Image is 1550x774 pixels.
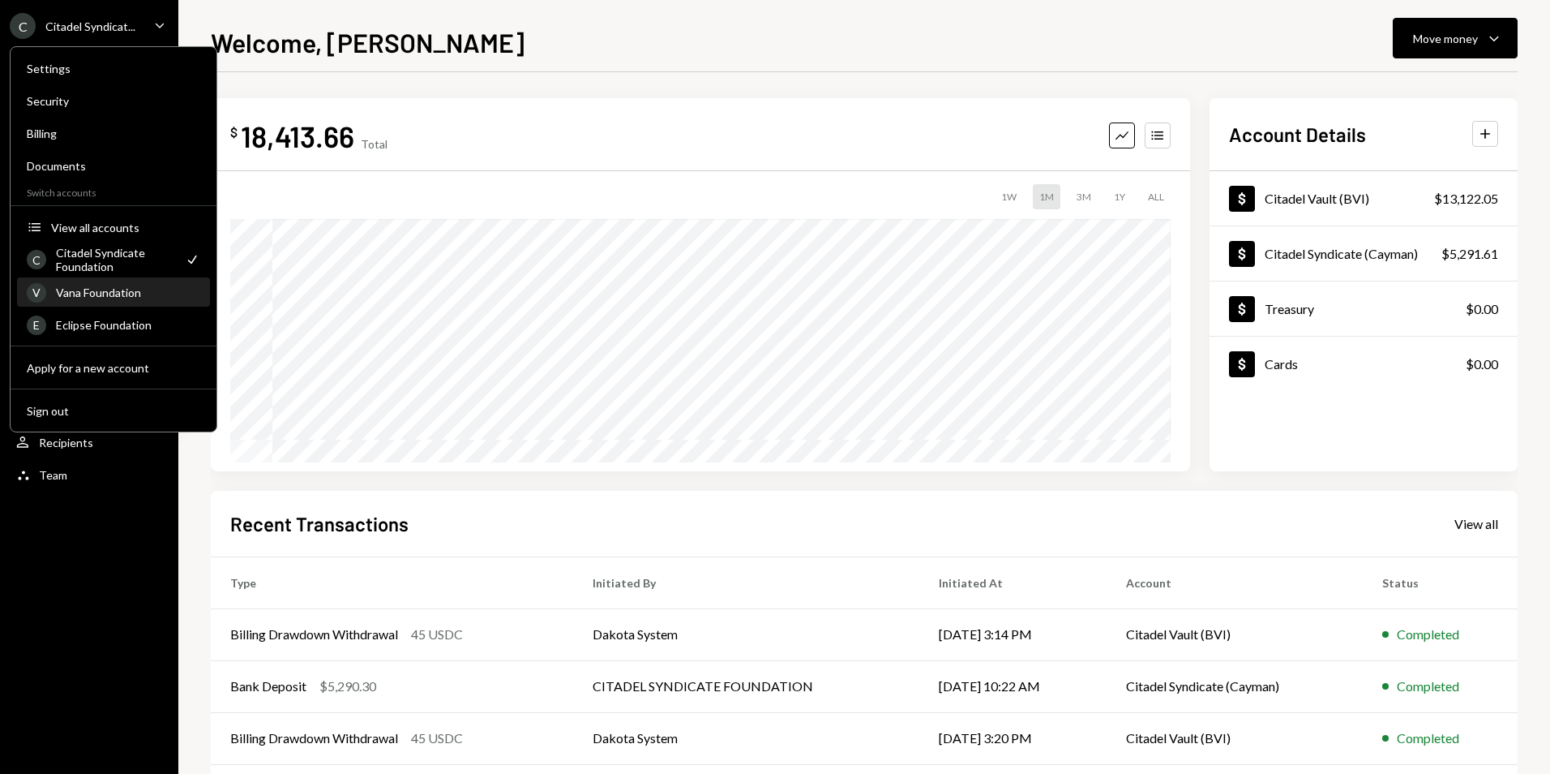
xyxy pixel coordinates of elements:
td: CITADEL SYNDICATE FOUNDATION [573,660,919,712]
td: Citadel Vault (BVI) [1107,608,1363,660]
div: 1W [995,184,1023,209]
div: $ [230,124,238,140]
th: Initiated By [573,557,919,608]
th: Type [211,557,573,608]
div: 1Y [1107,184,1132,209]
div: Billing Drawdown Withdrawal [230,729,398,748]
div: Total [361,137,387,151]
div: V [27,283,46,303]
button: Sign out [17,397,210,426]
div: View all accounts [51,221,200,234]
div: Settings [27,62,200,75]
div: 18,413.66 [241,118,354,154]
div: $13,122.05 [1434,189,1498,209]
a: EEclipse Foundation [17,310,210,339]
div: Treasury [1265,301,1314,316]
div: Citadel Syndicate (Cayman) [1265,246,1418,261]
td: [DATE] 3:14 PM [919,608,1107,660]
td: Citadel Vault (BVI) [1107,712,1363,764]
button: Apply for a new account [17,354,210,383]
button: View all accounts [17,213,210,243]
div: Completed [1397,625,1459,644]
a: Team [10,460,169,489]
div: Completed [1397,729,1459,748]
a: Recipients [10,428,169,457]
a: Settings [17,54,210,83]
h2: Recent Transactions [230,510,409,537]
th: Status [1363,557,1518,608]
div: Switch accounts [11,183,216,199]
div: E [27,316,46,335]
div: Vana Foundation [56,286,200,299]
div: Apply for a new account [27,361,200,375]
div: C [27,250,46,269]
td: Citadel Syndicate (Cayman) [1107,660,1363,712]
div: Team [39,468,67,482]
div: ALL [1141,184,1171,209]
div: Billing [27,127,200,140]
div: $5,290.30 [319,677,376,696]
th: Account [1107,557,1363,608]
a: Documents [17,151,210,180]
div: Eclipse Foundation [56,318,200,332]
div: Security [27,94,200,108]
a: Billing [17,118,210,148]
button: Move money [1393,18,1518,58]
td: Dakota System [573,608,919,660]
div: $5,291.61 [1441,244,1498,264]
a: Treasury$0.00 [1210,282,1518,336]
div: 45 USDC [411,729,463,748]
div: 3M [1070,184,1098,209]
div: Citadel Syndicate Foundation [56,246,174,273]
div: Bank Deposit [230,677,306,696]
div: $0.00 [1466,299,1498,319]
div: $0.00 [1466,355,1498,374]
div: Move money [1413,30,1478,47]
div: Citadel Vault (BVI) [1265,191,1369,206]
th: Initiated At [919,557,1107,608]
div: Documents [27,159,200,173]
h2: Account Details [1229,121,1366,148]
td: Dakota System [573,712,919,764]
a: Citadel Syndicate (Cayman)$5,291.61 [1210,226,1518,281]
div: Sign out [27,404,200,418]
a: VVana Foundation [17,277,210,307]
td: [DATE] 3:20 PM [919,712,1107,764]
a: View all [1454,514,1498,532]
div: Billing Drawdown Withdrawal [230,625,398,644]
div: 1M [1033,184,1060,209]
a: Cards$0.00 [1210,337,1518,391]
div: 45 USDC [411,625,463,644]
div: Cards [1265,356,1298,372]
a: Citadel Vault (BVI)$13,122.05 [1210,171,1518,226]
td: [DATE] 10:22 AM [919,660,1107,712]
div: Recipients [39,436,93,449]
div: Completed [1397,677,1459,696]
div: Citadel Syndicat... [45,19,135,33]
h1: Welcome, [PERSON_NAME] [211,26,525,58]
a: Security [17,86,210,115]
div: C [10,13,36,39]
div: View all [1454,516,1498,532]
